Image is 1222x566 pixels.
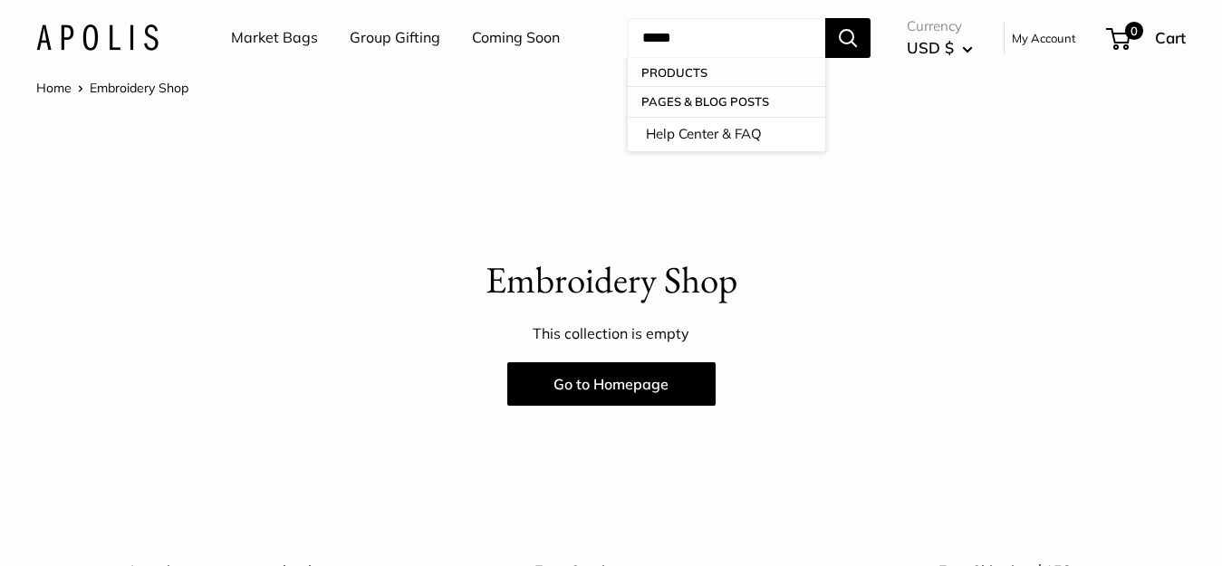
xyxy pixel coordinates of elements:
p: This collection is empty [36,321,1186,348]
p: Products [628,58,825,87]
span: Cart [1155,28,1186,47]
span: USD $ [907,38,954,57]
a: Home [36,80,72,96]
span: Currency [907,14,973,39]
button: Search [825,18,871,58]
img: Apolis [36,24,159,51]
button: USD $ [907,34,973,62]
nav: Breadcrumb [36,76,188,100]
p: Pages & Blog posts [628,87,825,116]
input: Search... [628,18,825,58]
a: Coming Soon [472,24,560,52]
a: Help Center & FAQ [628,117,825,151]
a: Go to Homepage [507,362,716,406]
span: 0 [1125,22,1143,40]
span: Embroidery Shop [90,80,188,96]
p: Embroidery Shop [36,254,1186,307]
a: Market Bags [231,24,318,52]
a: My Account [1012,27,1076,49]
a: Group Gifting [350,24,440,52]
a: 0 Cart [1108,24,1186,53]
